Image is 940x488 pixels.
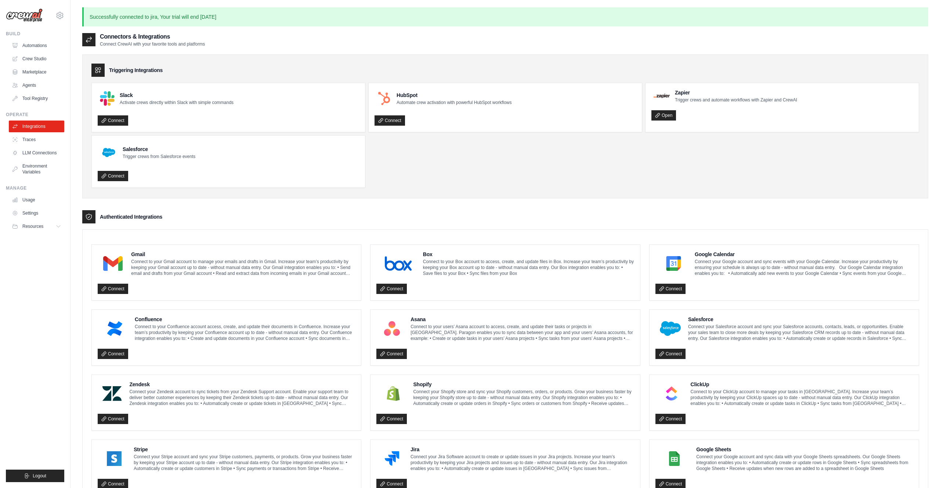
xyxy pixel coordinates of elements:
[654,94,670,98] img: Zapier Logo
[131,259,355,276] p: Connect to your Gmail account to manage your emails and drafts in Gmail. Increase your team’s pro...
[397,100,511,105] p: Automate crew activation with powerful HubSpot workflows
[9,147,64,159] a: LLM Connections
[98,115,128,126] a: Connect
[134,454,355,471] p: Connect your Stripe account and sync your Stripe customers, payments, or products. Grow your busi...
[98,414,128,424] a: Connect
[691,381,913,388] h4: ClickUp
[120,100,234,105] p: Activate crews directly within Slack with simple commands
[6,8,43,22] img: Logo
[9,53,64,65] a: Crew Studio
[6,185,64,191] div: Manage
[379,256,418,271] img: Box Logo
[135,316,355,323] h4: Confluence
[100,213,162,220] h3: Authenticated Integrations
[655,414,686,424] a: Connect
[100,41,205,47] p: Connect CrewAI with your favorite tools and platforms
[379,321,405,336] img: Asana Logo
[100,144,117,161] img: Salesforce Logo
[100,256,126,271] img: Gmail Logo
[9,160,64,178] a: Environment Variables
[6,31,64,37] div: Build
[411,316,634,323] h4: Asana
[651,110,676,121] a: Open
[22,223,43,229] span: Resources
[9,66,64,78] a: Marketplace
[379,386,408,401] img: Shopify Logo
[376,349,407,359] a: Connect
[397,91,511,99] h4: HubSpot
[9,121,64,132] a: Integrations
[423,251,634,258] h4: Box
[120,91,234,99] h4: Slack
[9,220,64,232] button: Resources
[9,40,64,51] a: Automations
[655,284,686,294] a: Connect
[82,7,928,26] p: Successfully connected to jira, Your trial will end [DATE]
[100,451,129,466] img: Stripe Logo
[696,454,913,471] p: Connect your Google account and sync data with your Google Sheets spreadsheets. Our Google Sheets...
[688,324,913,341] p: Connect your Salesforce account and sync your Salesforce accounts, contacts, leads, or opportunit...
[377,91,391,106] img: HubSpot Logo
[9,79,64,91] a: Agents
[696,446,913,453] h4: Google Sheets
[655,349,686,359] a: Connect
[100,386,124,401] img: Zendesk Logo
[413,389,634,406] p: Connect your Shopify store and sync your Shopify customers, orders, or products. Grow your busine...
[695,259,913,276] p: Connect your Google account and sync events with your Google Calendar. Increase your productivity...
[423,259,634,276] p: Connect to your Box account to access, create, and update files in Box. Increase your team’s prod...
[376,284,407,294] a: Connect
[100,321,130,336] img: Confluence Logo
[658,321,683,336] img: Salesforce Logo
[98,349,128,359] a: Connect
[98,284,128,294] a: Connect
[675,97,797,103] p: Trigger crews and automate workflows with Zapier and CrewAI
[375,115,405,126] a: Connect
[9,93,64,104] a: Tool Registry
[123,154,195,159] p: Trigger crews from Salesforce events
[131,251,355,258] h4: Gmail
[129,389,355,406] p: Connect your Zendesk account to sync tickets from your Zendesk Support account. Enable your suppo...
[9,194,64,206] a: Usage
[135,324,355,341] p: Connect to your Confluence account access, create, and update their documents in Confluence. Incr...
[109,67,163,74] h3: Triggering Integrations
[691,389,913,406] p: Connect to your ClickUp account to manage your tasks in [GEOGRAPHIC_DATA]. Increase your team’s p...
[411,446,634,453] h4: Jira
[100,91,115,106] img: Slack Logo
[98,171,128,181] a: Connect
[688,316,913,323] h4: Salesforce
[658,386,686,401] img: ClickUp Logo
[376,414,407,424] a: Connect
[129,381,355,388] h4: Zendesk
[123,146,195,153] h4: Salesforce
[100,32,205,41] h2: Connectors & Integrations
[134,446,355,453] h4: Stripe
[9,134,64,146] a: Traces
[411,454,634,471] p: Connect your Jira Software account to create or update issues in your Jira projects. Increase you...
[658,256,690,271] img: Google Calendar Logo
[695,251,913,258] h4: Google Calendar
[658,451,691,466] img: Google Sheets Logo
[9,207,64,219] a: Settings
[411,324,634,341] p: Connect to your users’ Asana account to access, create, and update their tasks or projects in [GE...
[33,473,46,479] span: Logout
[379,451,405,466] img: Jira Logo
[413,381,634,388] h4: Shopify
[6,470,64,482] button: Logout
[6,112,64,118] div: Operate
[675,89,797,96] h4: Zapier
